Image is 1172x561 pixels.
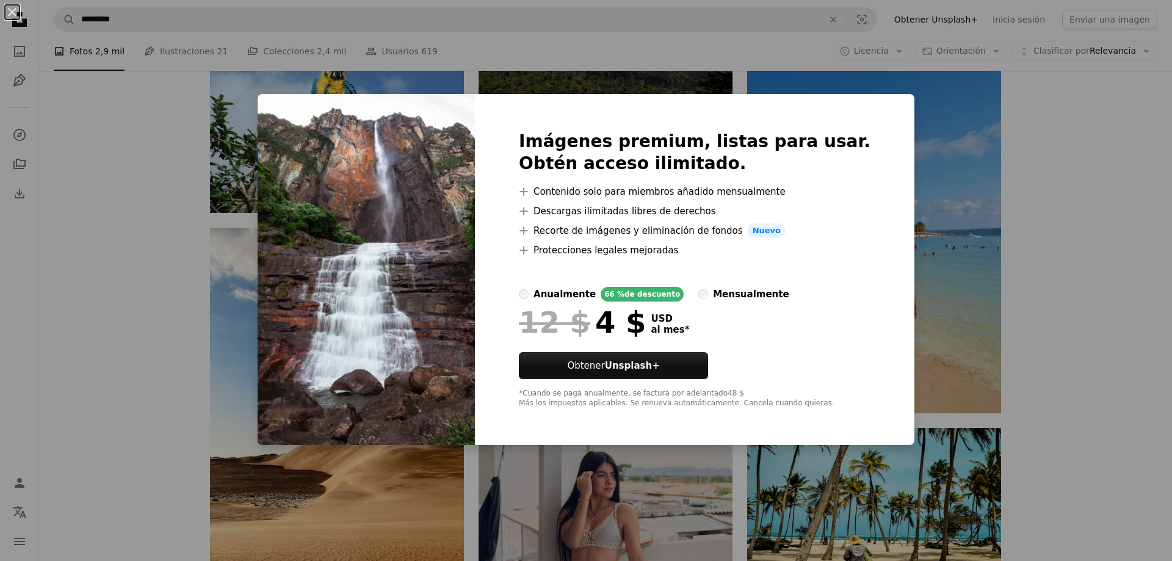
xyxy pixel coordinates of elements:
[713,287,789,302] div: mensualmente
[651,324,689,335] span: al mes *
[519,306,646,338] div: 4 $
[519,306,590,338] span: 12 $
[651,313,689,324] span: USD
[258,94,475,446] img: premium_photo-1733317237246-5000d61196b6
[534,287,596,302] div: anualmente
[519,204,870,219] li: Descargas ilimitadas libres de derechos
[605,360,660,371] strong: Unsplash+
[519,289,529,299] input: anualmente66 %de descuento
[698,289,708,299] input: mensualmente
[519,223,870,238] li: Recorte de imágenes y eliminación de fondos
[519,389,870,408] div: *Cuando se paga anualmente, se factura por adelantado 48 $ Más los impuestos aplicables. Se renue...
[601,287,684,302] div: 66 % de descuento
[748,223,786,238] span: Nuevo
[519,131,870,175] h2: Imágenes premium, listas para usar. Obtén acceso ilimitado.
[519,352,708,379] button: ObtenerUnsplash+
[519,243,870,258] li: Protecciones legales mejoradas
[519,184,870,199] li: Contenido solo para miembros añadido mensualmente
